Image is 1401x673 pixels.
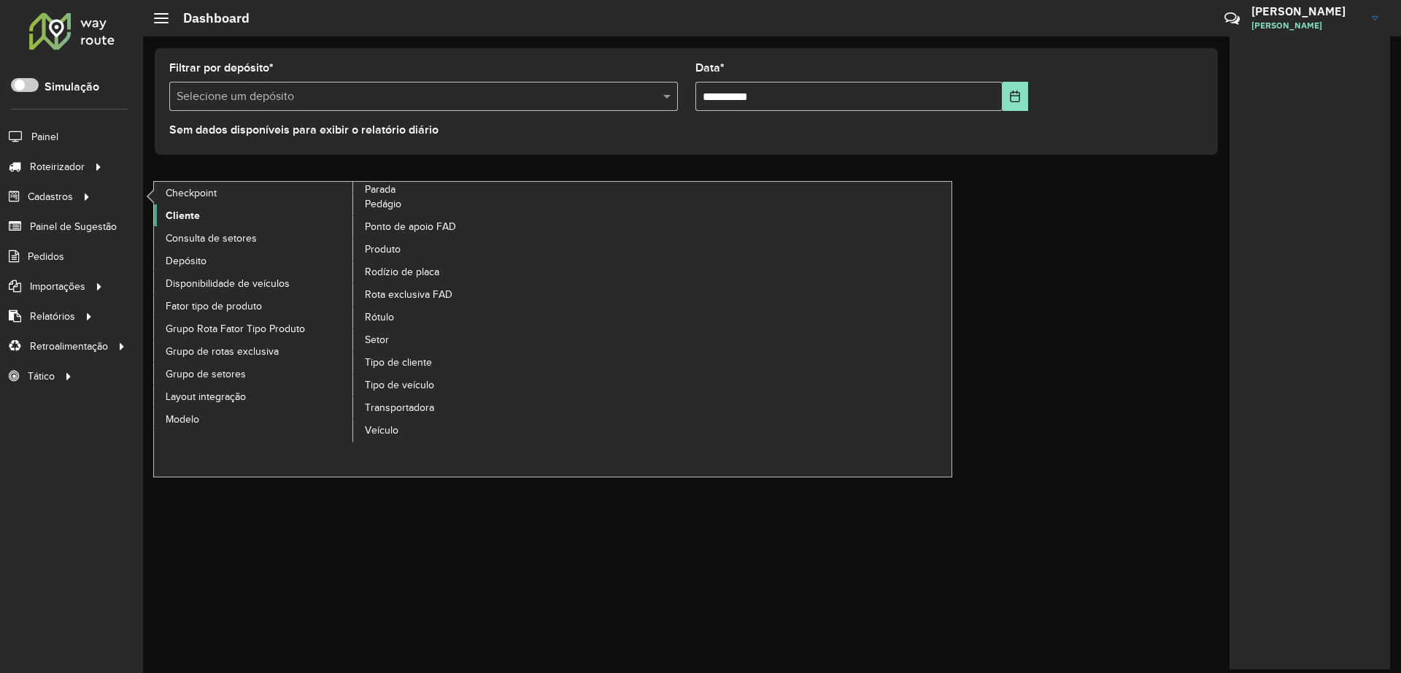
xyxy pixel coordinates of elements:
span: Fator tipo de produto [166,299,262,314]
span: Pedidos [28,249,64,264]
span: Retroalimentação [30,339,108,354]
span: Modelo [166,412,199,427]
span: Tipo de veículo [365,377,434,393]
a: Grupo de rotas exclusiva [154,340,354,362]
span: Veículo [365,423,398,438]
a: Veículo [353,420,553,442]
a: Fator tipo de produto [154,295,354,317]
span: Setor [365,332,389,347]
a: Tipo de veículo [353,374,553,396]
a: Depósito [154,250,354,272]
span: Parada [365,182,395,197]
a: Layout integração [154,385,354,407]
span: Depósito [166,253,207,269]
a: Setor [353,329,553,351]
span: Rota exclusiva FAD [365,287,452,302]
span: Produto [365,242,401,257]
a: Modelo [154,408,354,430]
label: Filtrar por depósito [169,59,274,77]
a: Rótulo [353,307,553,328]
span: Painel [31,129,58,145]
a: Rodízio de placa [353,261,553,283]
a: Ponto de apoio FAD [353,216,553,238]
a: Parada [154,182,553,442]
h3: [PERSON_NAME] [1251,4,1361,18]
a: Contato Rápido [1216,3,1248,34]
h2: Dashboard [169,10,250,26]
span: Checkpoint [166,185,217,201]
span: Tático [28,369,55,384]
label: Simulação [45,78,99,96]
button: Choose Date [1003,82,1028,111]
a: Tipo de cliente [353,352,553,374]
a: Consulta de setores [154,227,354,249]
span: Relatórios [30,309,75,324]
span: Disponibilidade de veículos [166,276,290,291]
span: Rótulo [365,309,394,325]
a: Pedágio [353,193,553,215]
label: Sem dados disponíveis para exibir o relatório diário [169,121,439,139]
span: Grupo Rota Fator Tipo Produto [166,321,305,336]
span: Importações [30,279,85,294]
span: Pedágio [365,196,401,212]
span: Cliente [166,208,200,223]
a: Checkpoint [154,182,354,204]
span: Painel de Sugestão [30,219,117,234]
a: Disponibilidade de veículos [154,272,354,294]
span: Tipo de cliente [365,355,432,370]
span: Grupo de setores [166,366,246,382]
span: Rodízio de placa [365,264,439,280]
label: Data [695,59,725,77]
span: Cadastros [28,189,73,204]
span: Transportadora [365,400,434,415]
a: Grupo de setores [154,363,354,385]
a: Grupo Rota Fator Tipo Produto [154,318,354,339]
a: Cliente [154,204,354,226]
a: Rota exclusiva FAD [353,284,553,306]
span: Grupo de rotas exclusiva [166,344,279,359]
span: Layout integração [166,389,246,404]
span: [PERSON_NAME] [1251,19,1361,32]
span: Ponto de apoio FAD [365,219,456,234]
a: Transportadora [353,397,553,419]
a: Produto [353,239,553,261]
span: Roteirizador [30,159,85,174]
span: Consulta de setores [166,231,257,246]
